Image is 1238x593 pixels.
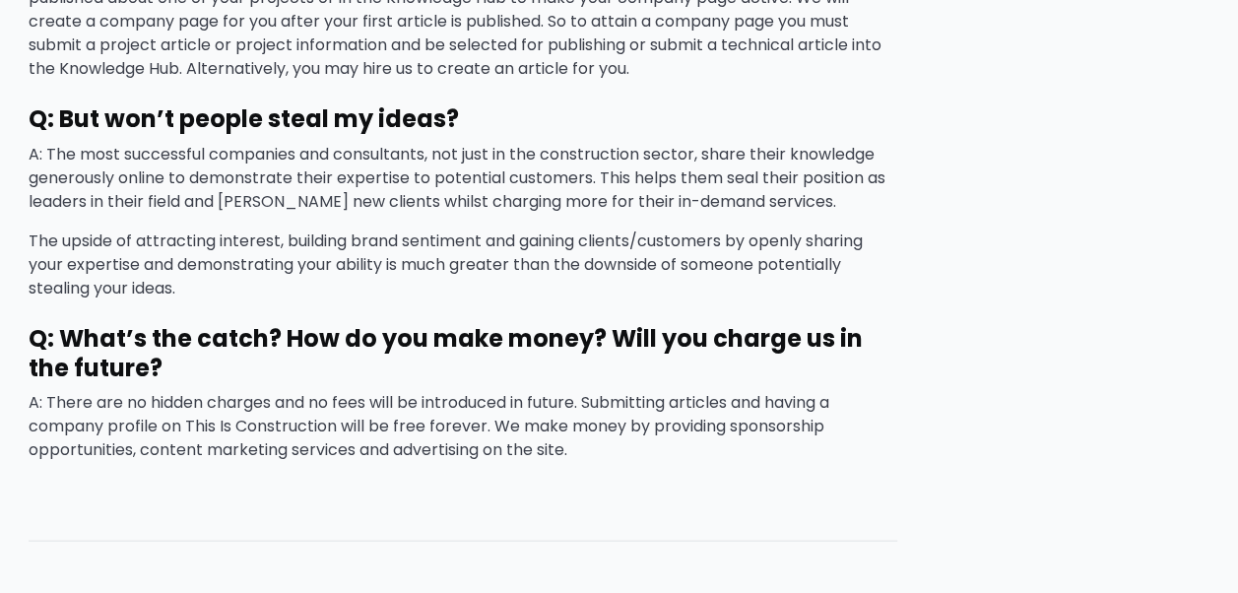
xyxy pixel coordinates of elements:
[29,104,897,134] h3: Q: But won’t people steal my ideas?
[29,142,897,213] p: A: The most successful companies and consultants, not just in the construction sector, share thei...
[29,390,897,461] p: A: There are no hidden charges and no fees will be introduced in future. Submitting articles and ...
[29,229,897,299] p: The upside of attracting interest, building brand sentiment and gaining clients/customers by open...
[29,323,897,382] h3: Q: What’s the catch? How do you make money? Will you charge us in the future?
